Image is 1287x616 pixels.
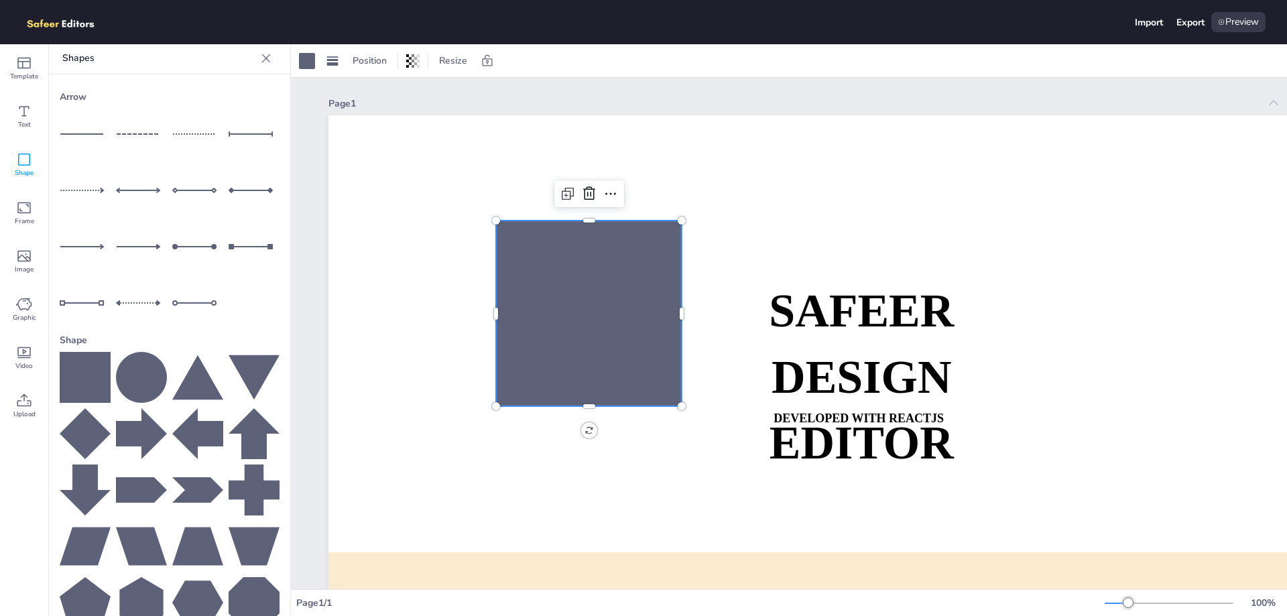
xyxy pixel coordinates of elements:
span: Image [15,264,34,275]
div: 100 % [1247,597,1279,609]
span: Upload [13,409,36,420]
span: Graphic [13,312,36,323]
span: Shape [15,168,34,178]
div: Import [1135,16,1163,29]
div: Page 1 [328,97,1259,110]
span: Resize [436,54,470,67]
span: Video [15,361,33,371]
span: Template [10,71,38,82]
span: Text [18,119,31,130]
p: Shapes [62,42,255,74]
div: Page 1 / 1 [296,597,1105,609]
span: Frame [15,216,34,227]
div: Arrow [60,85,280,109]
strong: DESIGN EDITOR [770,351,954,469]
strong: SAFEER [769,286,954,337]
strong: DEVELOPED WITH REACTJS [774,412,944,425]
div: Shape [60,328,280,352]
img: logo.png [21,12,114,32]
span: Position [350,54,389,67]
div: Export [1176,16,1205,29]
div: Preview [1211,12,1266,32]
